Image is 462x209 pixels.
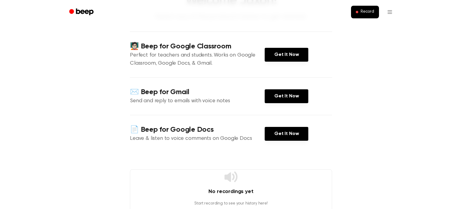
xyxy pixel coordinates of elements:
p: Leave & listen to voice comments on Google Docs [130,135,265,143]
h4: 🧑🏻‍🏫 Beep for Google Classroom [130,41,265,51]
a: Get It Now [265,89,308,103]
a: Get It Now [265,48,308,62]
h4: 📄 Beep for Google Docs [130,125,265,135]
a: Beep [65,6,99,18]
p: Send and reply to emails with voice notes [130,97,265,105]
button: Open menu [383,5,397,19]
p: Start recording to see your history here! [130,201,332,207]
h4: No recordings yet [130,188,332,196]
a: Get It Now [265,127,308,141]
h4: ✉️ Beep for Gmail [130,87,265,97]
p: Perfect for teachers and students. Works on Google Classroom, Google Docs, & Gmail. [130,51,265,68]
span: Record [361,9,374,15]
button: Record [351,6,379,18]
